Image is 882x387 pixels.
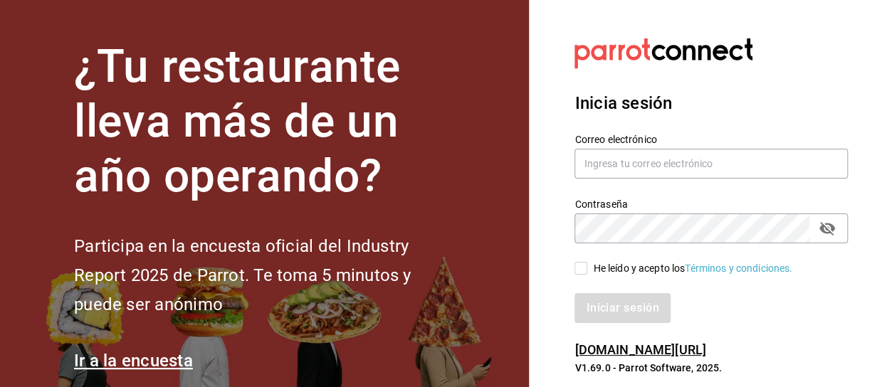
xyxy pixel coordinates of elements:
h1: ¿Tu restaurante lleva más de un año operando? [74,40,458,203]
input: Ingresa tu correo electrónico [574,149,848,179]
a: [DOMAIN_NAME][URL] [574,342,705,357]
p: V1.69.0 - Parrot Software, 2025. [574,361,848,375]
label: Correo electrónico [574,134,848,144]
div: He leído y acepto los [593,261,792,276]
a: Términos y condiciones. [685,263,792,274]
a: Ir a la encuesta [74,351,193,371]
label: Contraseña [574,199,848,209]
h2: Participa en la encuesta oficial del Industry Report 2025 de Parrot. Te toma 5 minutos y puede se... [74,232,458,319]
button: passwordField [815,216,839,240]
h3: Inicia sesión [574,90,848,116]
